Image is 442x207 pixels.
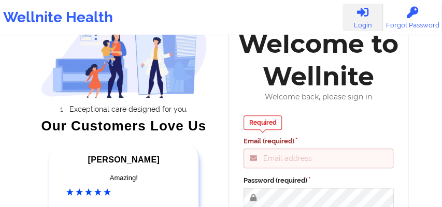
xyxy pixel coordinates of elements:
[88,155,160,164] span: [PERSON_NAME]
[244,149,394,168] input: Email address
[244,175,394,186] label: Password (required)
[244,136,394,146] label: Email (required)
[244,115,282,130] div: Required
[41,8,207,98] img: wellnite-auth-hero_200.c722682e.png
[343,4,383,31] a: Login
[236,93,401,101] div: Welcome back, please sign in
[236,27,401,93] div: Welcome to Wellnite
[383,4,442,31] a: Forgot Password
[66,173,181,183] div: Amazing!
[41,121,207,131] div: Our Customers Love Us
[50,105,207,113] li: Exceptional care designed for you.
